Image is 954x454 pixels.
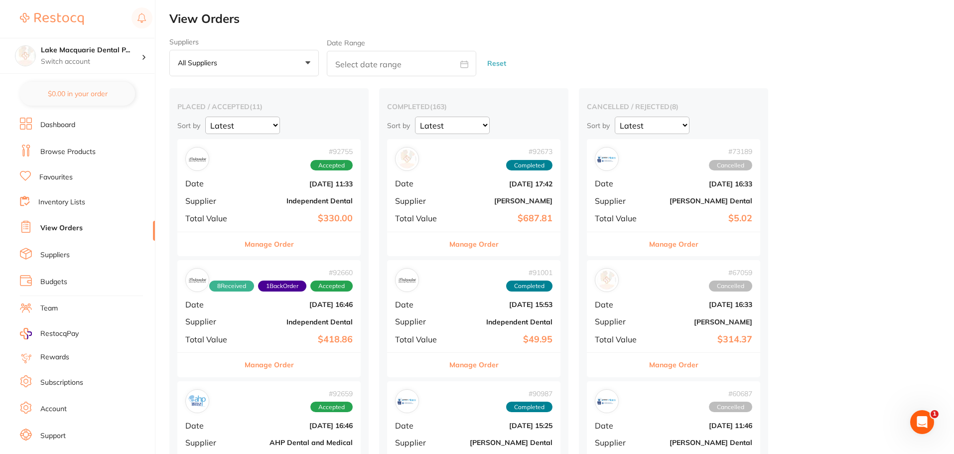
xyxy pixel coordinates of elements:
[595,335,645,344] span: Total Value
[40,378,83,388] a: Subscriptions
[709,160,752,171] span: Cancelled
[709,269,752,277] span: # 67059
[209,281,254,292] span: Received
[188,150,207,168] img: Independent Dental
[649,353,698,377] button: Manage Order
[177,139,361,256] div: Independent Dental#92755AcceptedDate[DATE] 11:33SupplierIndependent DentalTotal Value$330.00Manag...
[653,213,752,224] b: $5.02
[169,12,954,26] h2: View Orders
[40,120,75,130] a: Dashboard
[595,300,645,309] span: Date
[178,58,221,67] p: All suppliers
[653,197,752,205] b: [PERSON_NAME] Dental
[653,180,752,188] b: [DATE] 16:33
[595,421,645,430] span: Date
[387,102,560,111] h2: completed ( 163 )
[20,82,135,106] button: $0.00 in your order
[910,410,934,434] iframe: Intercom live chat
[453,301,552,308] b: [DATE] 15:53
[387,121,410,130] p: Sort by
[40,250,70,260] a: Suppliers
[188,271,207,290] img: Independent Dental
[453,439,552,447] b: [PERSON_NAME] Dental
[310,390,353,398] span: # 92659
[40,329,79,339] span: RestocqPay
[20,328,32,339] img: RestocqPay
[395,214,445,223] span: Total Value
[245,353,294,377] button: Manage Order
[169,50,319,77] button: All suppliers
[453,180,552,188] b: [DATE] 17:42
[931,410,939,418] span: 1
[258,281,306,292] span: Back orders
[327,39,365,47] label: Date Range
[247,422,353,430] b: [DATE] 16:46
[506,390,552,398] span: # 90987
[40,404,67,414] a: Account
[245,232,294,256] button: Manage Order
[398,150,416,168] img: Henry Schein Halas
[177,102,361,111] h2: placed / accepted ( 11 )
[587,102,760,111] h2: cancelled / rejected ( 8 )
[185,438,239,447] span: Supplier
[506,402,552,413] span: Completed
[506,148,552,155] span: # 92673
[41,57,141,67] p: Switch account
[453,334,552,345] b: $49.95
[310,402,353,413] span: Accepted
[327,51,476,76] input: Select date range
[209,269,353,277] span: # 92660
[506,281,552,292] span: Completed
[709,390,752,398] span: # 60687
[185,214,239,223] span: Total Value
[247,318,353,326] b: Independent Dental
[597,271,616,290] img: Adam Dental
[169,38,319,46] label: Suppliers
[177,121,200,130] p: Sort by
[709,402,752,413] span: Cancelled
[177,260,361,377] div: Independent Dental#926608Received1BackOrderAcceptedDate[DATE] 16:46SupplierIndependent DentalTota...
[40,223,83,233] a: View Orders
[185,179,239,188] span: Date
[398,271,416,290] img: Independent Dental
[709,148,752,155] span: # 73189
[185,196,239,205] span: Supplier
[484,50,509,77] button: Reset
[595,179,645,188] span: Date
[453,213,552,224] b: $687.81
[453,197,552,205] b: [PERSON_NAME]
[395,300,445,309] span: Date
[20,328,79,339] a: RestocqPay
[395,335,445,344] span: Total Value
[395,438,445,447] span: Supplier
[595,214,645,223] span: Total Value
[310,281,353,292] span: Accepted
[15,46,35,66] img: Lake Macquarie Dental Practice
[247,213,353,224] b: $330.00
[40,147,96,157] a: Browse Products
[247,301,353,308] b: [DATE] 16:46
[449,353,499,377] button: Manage Order
[39,172,73,182] a: Favourites
[40,431,66,441] a: Support
[653,334,752,345] b: $314.37
[649,232,698,256] button: Manage Order
[597,150,616,168] img: Erskine Dental
[453,318,552,326] b: Independent Dental
[587,121,610,130] p: Sort by
[40,352,69,362] a: Rewards
[595,317,645,326] span: Supplier
[310,160,353,171] span: Accepted
[310,148,353,155] span: # 92755
[247,439,353,447] b: AHP Dental and Medical
[247,197,353,205] b: Independent Dental
[38,197,85,207] a: Inventory Lists
[653,301,752,308] b: [DATE] 16:33
[506,160,552,171] span: Completed
[247,334,353,345] b: $418.86
[395,317,445,326] span: Supplier
[653,439,752,447] b: [PERSON_NAME] Dental
[398,392,416,411] img: Erskine Dental
[395,196,445,205] span: Supplier
[247,180,353,188] b: [DATE] 11:33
